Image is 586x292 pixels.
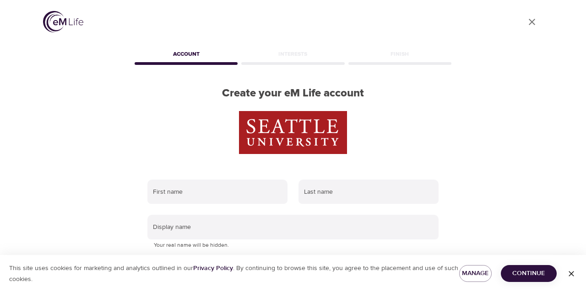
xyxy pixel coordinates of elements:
button: Manage [459,265,492,282]
a: close [521,11,543,33]
p: Your real name will be hidden. [154,241,432,250]
img: logo [43,11,83,32]
a: Privacy Policy [193,264,233,272]
h2: Create your eM Life account [133,87,453,100]
span: Continue [508,268,549,279]
img: Seattle%20U%20logo.png [239,111,347,154]
button: Continue [501,265,557,282]
span: Manage [467,268,484,279]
